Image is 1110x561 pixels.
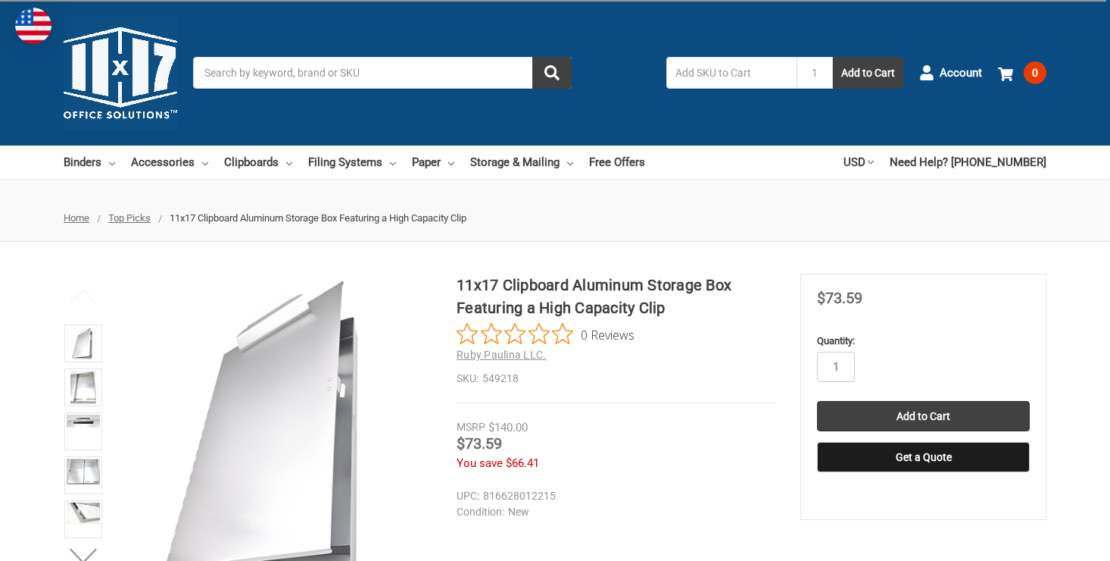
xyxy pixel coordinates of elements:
img: 11x17 Clipboard Aluminum Storage Box Featuring a High Capacity Clip [67,459,100,484]
span: 0 Reviews [581,323,635,346]
a: USD [843,146,874,179]
span: You save [457,456,503,470]
a: 0 [998,53,1046,92]
input: Search by keyword, brand or SKU [193,57,572,89]
dt: Condition: [457,504,504,520]
img: 11x17 Clipboard Aluminum Storage Box Featuring a High Capacity Clip [71,327,95,360]
a: Ruby Paulina LLC. [457,349,546,361]
a: Accessories [131,146,208,179]
button: Get a Quote [817,442,1030,472]
img: 11x17 Clipboard Aluminum Storage Box Featuring a High Capacity Clip [70,371,96,404]
a: Paper [412,146,454,179]
a: Free Offers [589,146,645,179]
input: Add to Cart [817,401,1030,431]
div: MSRP [457,419,485,435]
a: Top Picks [108,212,151,224]
button: Add to Cart [833,57,903,89]
input: Add SKU to Cart [666,57,797,89]
img: 11x17 Clipboard Aluminum Storage Box Featuring a High Capacity Clip [67,503,100,525]
span: $73.59 [817,289,862,307]
span: 0 [1024,61,1046,84]
dd: 549218 [457,371,775,387]
img: 11x17 Clipboard Aluminum Storage Box Featuring a High Capacity Clip [67,415,100,428]
h1: 11x17 Clipboard Aluminum Storage Box Featuring a High Capacity Clip [457,274,775,319]
dd: 816628012215 [457,488,769,504]
dd: New [457,504,769,520]
span: $140.00 [488,421,528,434]
a: Filing Systems [308,146,396,179]
iframe: Google Customer Reviews [985,520,1110,561]
span: $73.59 [457,434,502,453]
span: 11x17 Clipboard Aluminum Storage Box Featuring a High Capacity Clip [170,212,466,224]
dt: SKU: [457,371,479,387]
span: $66.41 [506,456,539,470]
a: Account [919,53,982,92]
img: 11x17.com [64,16,177,130]
button: Previous [61,281,107,312]
span: Account [940,64,982,82]
button: Rated 0 out of 5 stars from 0 reviews. Jump to reviews. [457,323,635,346]
label: Quantity: [817,334,1030,349]
a: Home [64,212,89,224]
a: Clipboards [224,146,292,179]
dt: UPC: [457,488,479,504]
a: Storage & Mailing [470,146,573,179]
a: Need Help? [PHONE_NUMBER] [890,146,1046,179]
img: duty and tax information for United States [15,8,51,44]
a: Binders [64,146,115,179]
